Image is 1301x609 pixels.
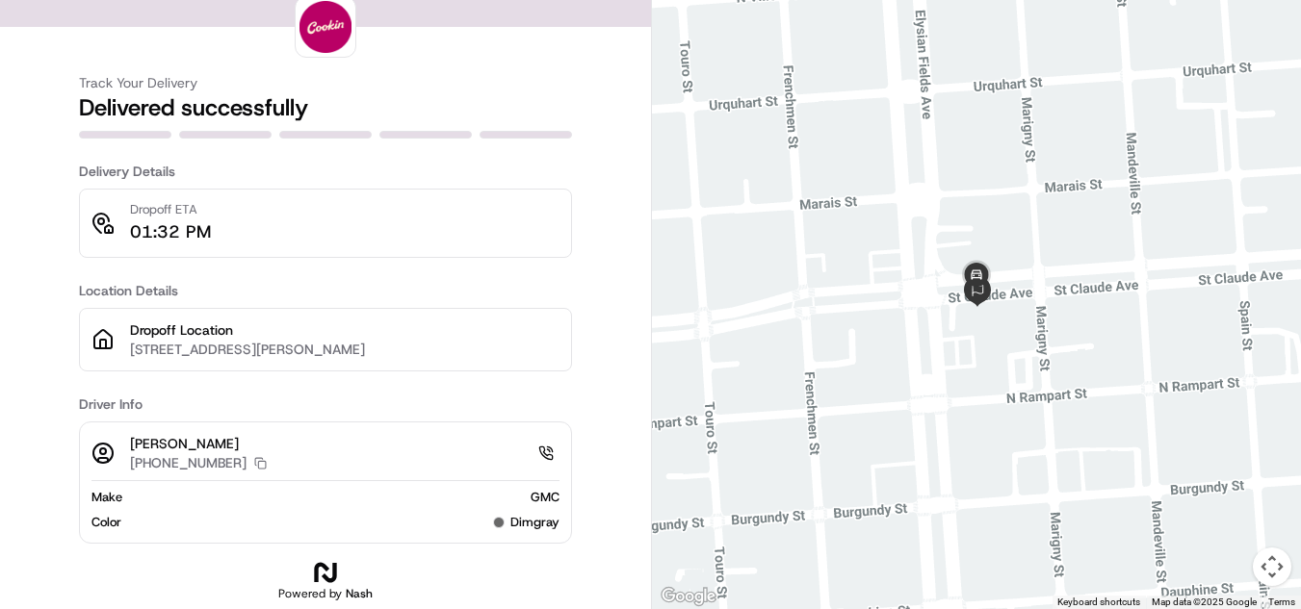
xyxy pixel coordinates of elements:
[657,584,720,609] img: Google
[79,92,572,123] h2: Delivered successfully
[510,514,559,531] span: dimgray
[91,514,121,531] span: Color
[1268,596,1295,607] a: Terms (opens in new tab)
[79,394,572,414] h3: Driver Info
[130,434,267,453] p: [PERSON_NAME]
[278,586,373,601] h2: Powered by
[91,489,122,506] span: Make
[130,320,559,340] p: Dropoff Location
[130,218,211,245] p: 01:32 PM
[79,73,572,92] h3: Track Your Delivery
[1152,596,1257,607] span: Map data ©2025 Google
[346,586,373,601] span: Nash
[531,489,559,506] span: GMC
[130,340,559,359] p: [STREET_ADDRESS][PERSON_NAME]
[1253,547,1291,586] button: Map camera controls
[79,281,572,300] h3: Location Details
[299,1,351,53] img: logo-public_tracking_screen-Cookin%20App-1685973699139.png
[130,453,247,472] p: [PHONE_NUMBER]
[1057,596,1140,609] button: Keyboard shortcuts
[79,162,572,181] h3: Delivery Details
[657,584,720,609] a: Open this area in Google Maps (opens a new window)
[130,201,211,218] p: Dropoff ETA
